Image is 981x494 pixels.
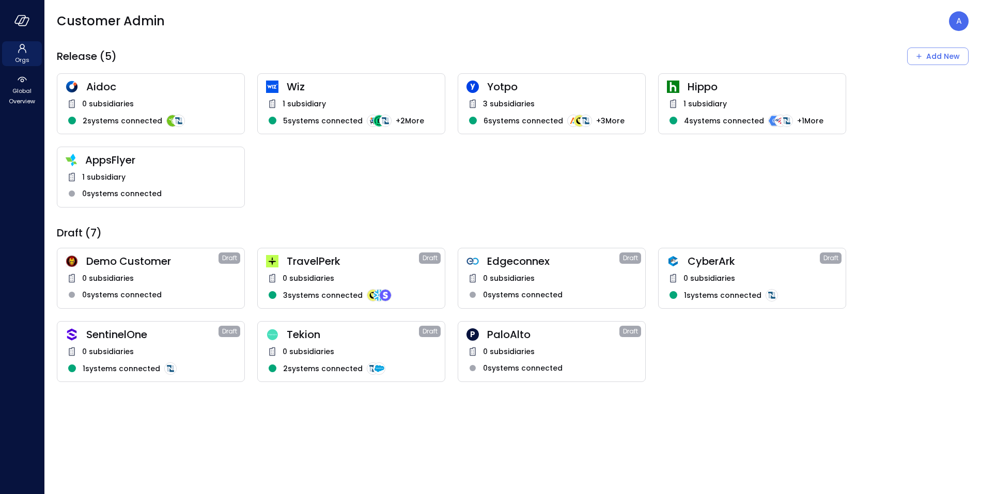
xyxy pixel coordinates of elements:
img: integration-logo [774,115,787,127]
span: 0 subsidiaries [82,346,134,357]
span: Release (5) [57,50,117,63]
img: zbmm8o9awxf8yv3ehdzf [66,154,77,166]
span: Edgeconnex [487,254,619,268]
div: Avi Brandwain [949,11,969,31]
span: 1 subsidiary [283,98,326,109]
span: 0 subsidiaries [483,273,535,284]
span: 1 systems connected [684,290,761,301]
span: + 1 More [797,115,823,126]
span: 0 subsidiaries [683,273,735,284]
img: a5he5ildahzqx8n3jb8t [667,255,679,267]
div: Add New Organization [907,47,969,65]
img: integration-logo [580,115,592,127]
span: 0 subsidiaries [283,273,334,284]
span: Draft (7) [57,226,102,240]
img: integration-logo [173,115,185,127]
span: Wiz [287,80,437,93]
span: Hippo [688,80,837,93]
span: SentinelOne [86,328,219,341]
span: 2 systems connected [83,115,162,126]
img: integration-logo [379,115,392,127]
img: rosehlgmm5jjurozkspi [466,81,479,93]
span: 4 systems connected [684,115,764,126]
span: 0 subsidiaries [82,98,134,109]
span: 5 systems connected [283,115,363,126]
span: Draft [423,253,438,263]
span: 0 systems connected [483,289,563,300]
img: cfcvbyzhwvtbhao628kj [266,81,278,93]
img: integration-logo [573,115,586,127]
span: PaloAlto [487,328,619,341]
img: integration-logo [781,115,793,127]
span: 0 subsidiaries [283,346,334,357]
span: Tekion [287,328,419,341]
img: integration-logo [373,115,385,127]
span: Global Overview [6,86,38,106]
span: Demo Customer [86,254,219,268]
img: integration-logo [367,115,379,127]
img: gkfkl11jtdpupy4uruhy [466,255,479,267]
img: oujisyhxiqy1h0xilnqx [66,328,78,341]
img: integration-logo [768,115,781,127]
img: integration-logo [379,289,392,301]
img: integration-logo [373,362,385,375]
img: scnakozdowacoarmaydw [66,255,78,267]
div: Add New [926,50,960,63]
span: + 3 More [596,115,625,126]
span: AppsFlyer [85,153,236,167]
img: integration-logo [166,115,179,127]
img: integration-logo [766,289,778,301]
img: integration-logo [567,115,580,127]
p: A [956,15,962,27]
span: TravelPerk [287,254,419,268]
img: ynjrjpaiymlkbkxtflmu [667,81,679,93]
span: 0 systems connected [483,362,563,374]
span: Orgs [15,55,29,65]
span: 6 systems connected [484,115,563,126]
div: Global Overview [2,72,42,107]
span: 1 subsidiary [82,171,126,183]
span: Aidoc [86,80,236,93]
img: integration-logo [164,362,177,375]
img: hddnet8eoxqedtuhlo6i [66,81,78,93]
span: 1 subsidiary [683,98,727,109]
span: 0 subsidiaries [483,346,535,357]
img: dweq851rzgflucm4u1c8 [266,329,278,341]
span: Draft [823,253,838,263]
span: 1 systems connected [83,363,160,374]
span: 2 systems connected [283,363,363,374]
span: Draft [222,326,237,337]
span: 0 subsidiaries [82,273,134,284]
img: euz2wel6fvrjeyhjwgr9 [266,255,278,267]
button: Add New [907,47,969,65]
div: Orgs [2,41,42,66]
span: 0 systems connected [82,188,162,199]
span: Draft [623,326,638,337]
span: Draft [423,326,438,337]
div: P [466,328,479,341]
img: integration-logo [373,289,385,301]
span: 3 systems connected [283,290,363,301]
img: integration-logo [367,362,379,375]
span: Draft [222,253,237,263]
span: 0 systems connected [82,289,162,300]
img: integration-logo [367,289,379,301]
span: 3 subsidiaries [483,98,535,109]
span: CyberArk [688,254,820,268]
span: Customer Admin [57,13,165,29]
span: + 2 More [396,115,424,126]
span: Draft [623,253,638,263]
span: Yotpo [487,80,637,93]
